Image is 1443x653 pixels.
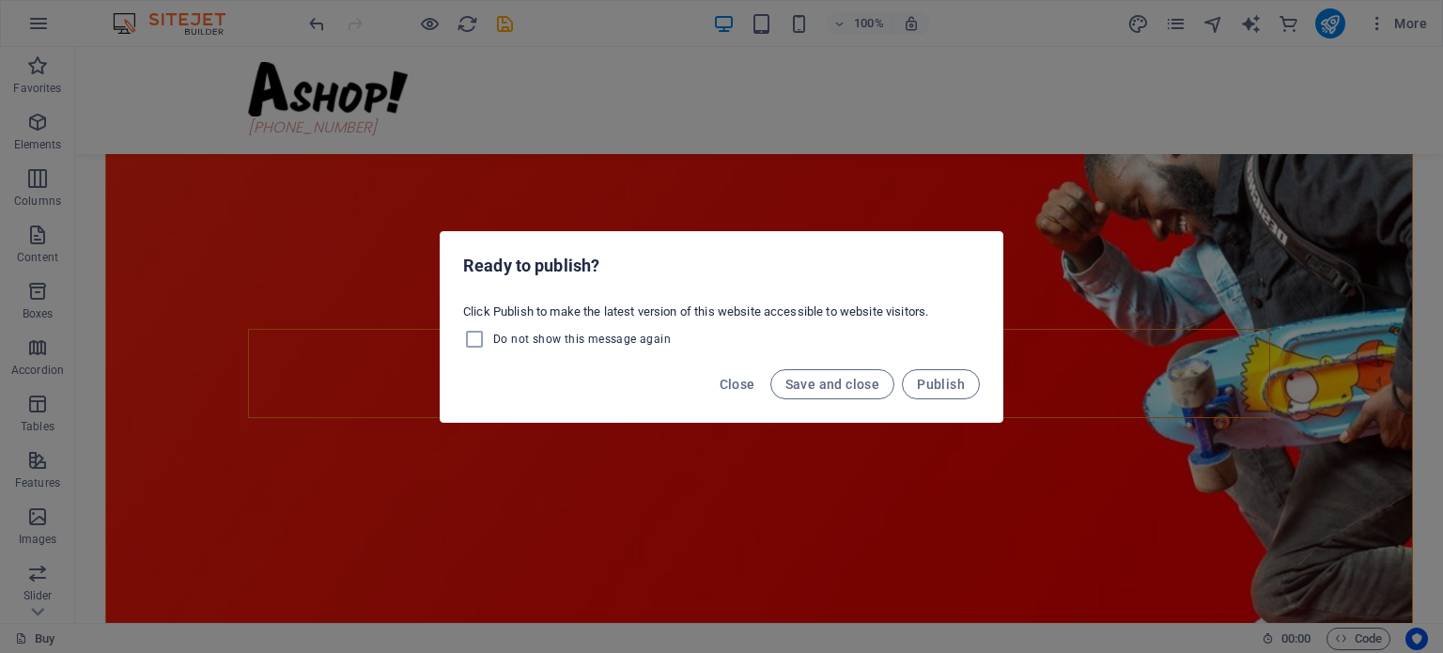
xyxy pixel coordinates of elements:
[902,369,980,399] button: Publish
[785,377,880,392] span: Save and close
[712,369,763,399] button: Close
[770,369,895,399] button: Save and close
[720,377,755,392] span: Close
[917,377,965,392] span: Publish
[493,332,671,347] span: Do not show this message again
[441,296,1002,358] div: Click Publish to make the latest version of this website accessible to website visitors.
[463,255,980,277] h2: Ready to publish?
